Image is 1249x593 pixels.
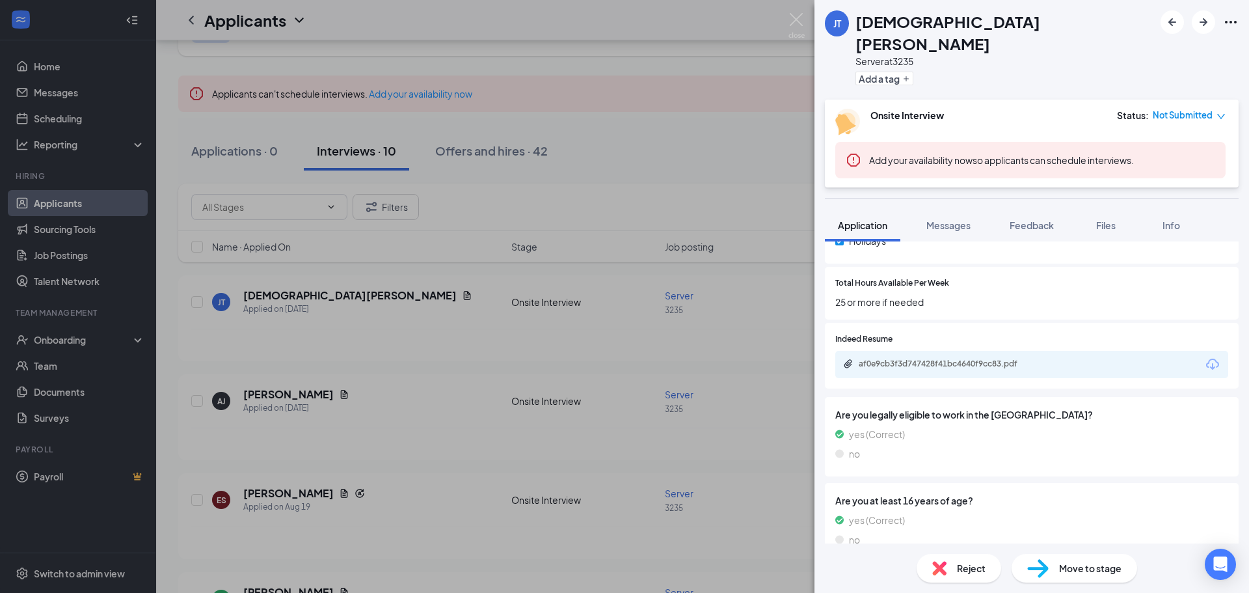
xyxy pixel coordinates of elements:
div: JT [833,17,841,30]
span: Info [1162,219,1180,231]
span: down [1216,112,1226,121]
div: Server at 3235 [855,55,1154,68]
svg: Error [846,152,861,168]
span: Files [1096,219,1116,231]
svg: ArrowRight [1196,14,1211,30]
button: ArrowLeftNew [1161,10,1184,34]
span: Are you legally eligible to work in the [GEOGRAPHIC_DATA]? [835,407,1228,422]
span: Indeed Resume [835,333,893,346]
button: PlusAdd a tag [855,72,913,85]
span: no [849,447,860,461]
span: Messages [926,219,971,231]
span: Reject [957,561,986,575]
a: Paperclipaf0e9cb3f3d747428f41bc4640f9cc83.pdf [843,359,1054,371]
span: Holidays [849,234,886,248]
svg: Download [1205,357,1220,372]
div: Status : [1117,109,1149,122]
span: so applicants can schedule interviews. [869,154,1134,166]
h1: [DEMOGRAPHIC_DATA][PERSON_NAME] [855,10,1154,55]
span: Not Submitted [1153,109,1213,122]
svg: ArrowLeftNew [1164,14,1180,30]
b: Onsite Interview [870,109,944,121]
div: Open Intercom Messenger [1205,549,1236,580]
span: Feedback [1010,219,1054,231]
button: ArrowRight [1192,10,1215,34]
span: no [849,532,860,547]
svg: Ellipses [1223,14,1239,30]
span: Application [838,219,887,231]
span: Are you at least 16 years of age? [835,493,1228,508]
span: yes (Correct) [849,427,905,441]
span: 25 or more if needed [835,295,1228,309]
span: Move to stage [1059,561,1121,575]
svg: Plus [902,75,910,83]
svg: Paperclip [843,359,853,369]
button: Add your availability now [869,154,973,167]
span: yes (Correct) [849,513,905,527]
div: af0e9cb3f3d747428f41bc4640f9cc83.pdf [859,359,1041,369]
span: Total Hours Available Per Week [835,277,949,290]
